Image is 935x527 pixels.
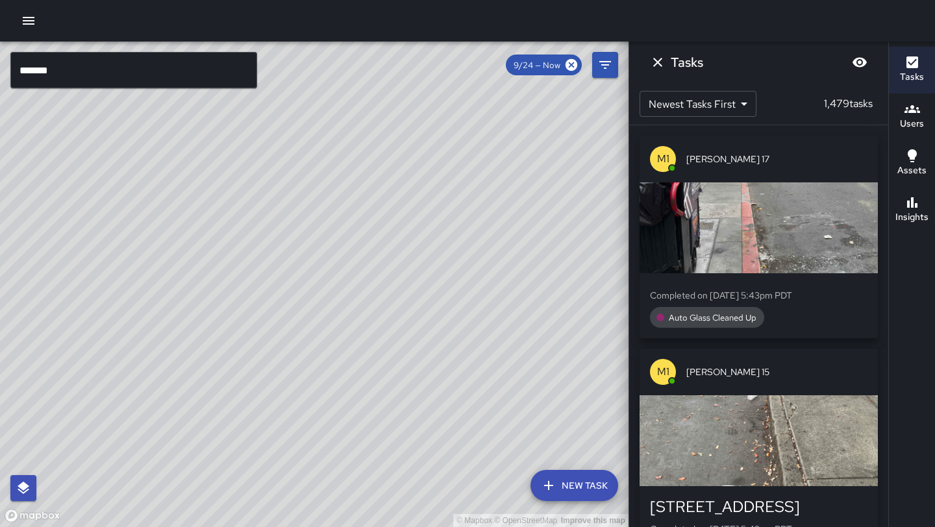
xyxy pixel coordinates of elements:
[650,289,867,302] p: Completed on [DATE] 5:43pm PDT
[897,164,927,178] h6: Assets
[506,55,582,75] div: 9/24 — Now
[686,153,867,165] span: [PERSON_NAME] 17
[645,49,671,75] button: Dismiss
[640,136,878,338] button: M1[PERSON_NAME] 17Completed on [DATE] 5:43pm PDTAuto Glass Cleaned Up
[650,496,867,517] div: [STREET_ADDRESS]
[686,365,867,378] span: [PERSON_NAME] 15
[592,52,618,78] button: Filters
[819,96,878,112] p: 1,479 tasks
[900,117,924,131] h6: Users
[847,49,873,75] button: Blur
[889,47,935,93] button: Tasks
[657,151,669,167] p: M1
[671,52,703,73] h6: Tasks
[530,470,618,501] button: New Task
[657,364,669,380] p: M1
[889,187,935,234] button: Insights
[889,140,935,187] button: Assets
[895,210,929,225] h6: Insights
[661,312,764,323] span: Auto Glass Cleaned Up
[900,70,924,84] h6: Tasks
[640,91,756,117] div: Newest Tasks First
[889,93,935,140] button: Users
[506,60,568,71] span: 9/24 — Now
